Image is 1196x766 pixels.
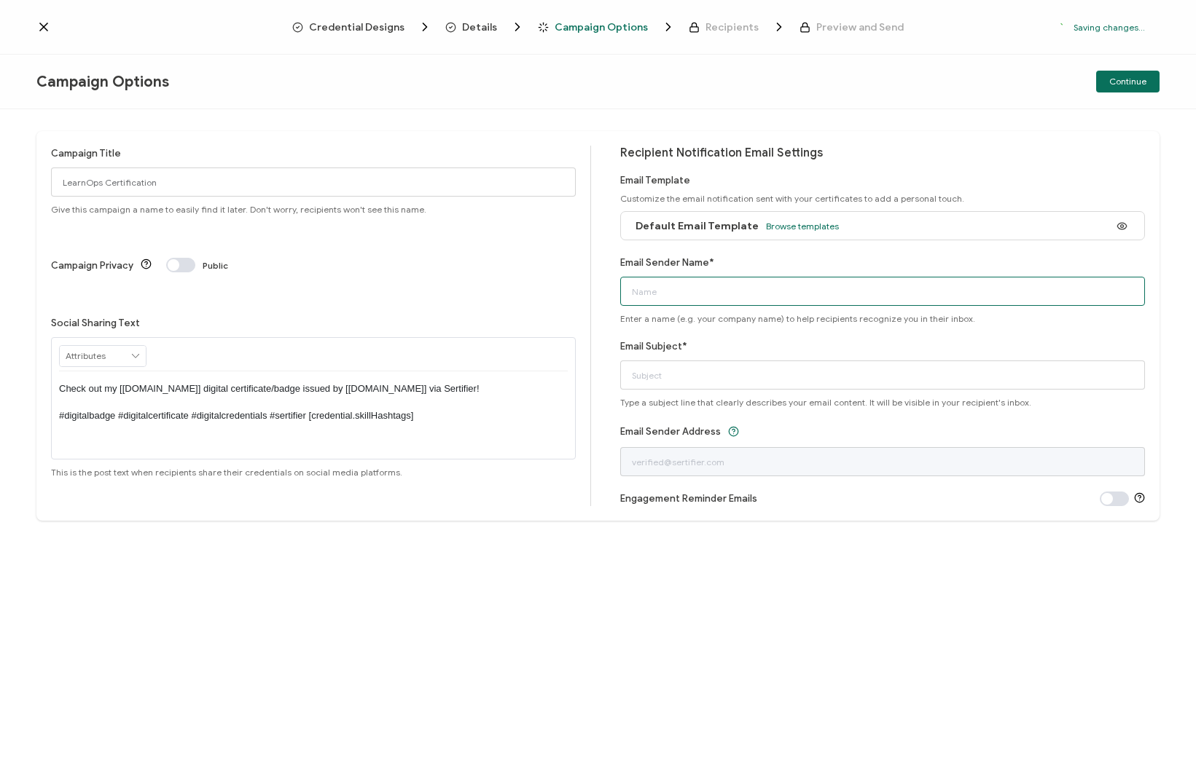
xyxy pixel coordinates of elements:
[1109,77,1146,86] span: Continue
[620,341,687,352] label: Email Subject*
[462,22,497,33] span: Details
[706,22,759,33] span: Recipients
[800,22,904,33] span: Preview and Send
[292,20,904,34] div: Breadcrumb
[689,20,786,34] span: Recipients
[620,175,690,186] label: Email Template
[620,493,757,504] label: Engagement Reminder Emails
[620,257,714,268] label: Email Sender Name*
[620,146,823,160] span: Recipient Notification Email Settings
[51,317,140,328] label: Social Sharing Text
[36,73,169,91] span: Campaign Options
[620,193,964,204] span: Customize the email notification sent with your certificates to add a personal touch.
[620,277,1145,306] input: Name
[60,346,146,366] input: Attributes
[620,447,1145,476] input: verified@sertifier.com
[51,467,402,478] span: This is the post text when recipients share their credentials on social media platforms.
[620,360,1145,390] input: Subject
[538,20,676,34] span: Campaign Options
[555,22,648,33] span: Campaign Options
[445,20,525,34] span: Details
[816,22,904,33] span: Preview and Send
[292,20,432,34] span: Credential Designs
[51,167,576,197] input: Campaign Options
[1096,71,1160,92] button: Continue
[620,426,721,437] label: Email Sender Address
[51,148,121,159] label: Campaign Title
[1074,22,1145,33] p: Saving changes...
[636,220,759,232] span: Default Email Template
[620,397,1031,408] span: Type a subject line that clearly describes your email content. It will be visible in your recipie...
[51,260,133,271] label: Campaign Privacy
[620,313,975,324] span: Enter a name (e.g. your company name) to help recipients recognize you in their inbox.
[51,204,426,215] span: Give this campaign a name to easily find it later. Don't worry, recipients won't see this name.
[946,601,1196,766] iframe: Chat Widget
[766,221,839,232] span: Browse templates
[309,22,404,33] span: Credential Designs
[59,382,568,422] p: Check out my [[DOMAIN_NAME]] digital certificate/badge issued by [[DOMAIN_NAME]] via Sertifier! #...
[203,260,228,271] span: Public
